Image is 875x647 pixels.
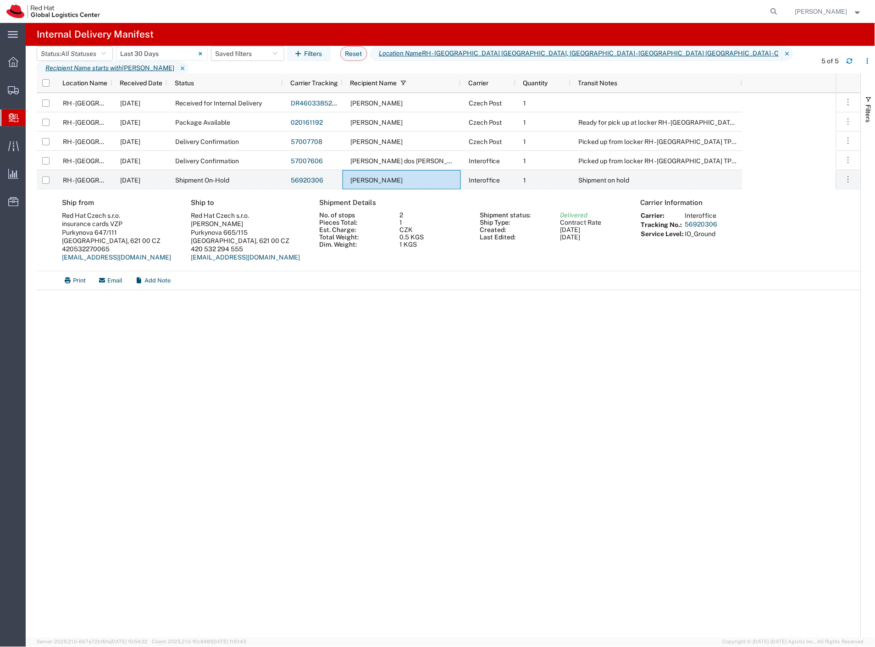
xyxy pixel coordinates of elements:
div: Purkynova 647/111 [62,228,181,237]
a: [EMAIL_ADDRESS][DOMAIN_NAME] [191,254,300,261]
dt: Dim. Weight: [315,241,395,248]
a: DR4603385299E [291,100,344,107]
dt: No. of stops [315,211,395,219]
button: Status:All Statuses [37,46,113,61]
div: Red Hat Czech s.r.o. [62,211,181,220]
dt: Total Weight: [315,233,395,241]
th: Carrier: [641,211,685,220]
dt: Shipment status: [475,211,555,219]
h4: Carrier Information [641,199,824,207]
span: Filters [865,105,872,122]
a: 57007708 [291,138,322,145]
span: 10/02/2025 [120,138,140,145]
span: Shipment on hold [579,177,630,184]
span: 10/13/2025 [120,100,140,107]
div: 5 of 5 [822,56,839,66]
dd: 0.5 KGS [395,233,475,241]
span: Czech Post [469,119,502,126]
div: 420532270065 [62,245,181,253]
span: Copyright © [DATE]-[DATE] Agistix Inc., All Rights Reserved [723,638,864,646]
h4: Ship to [191,199,310,207]
i: Recipient Name starts with [45,63,122,73]
span: Quantity [523,79,548,87]
span: Carrier [468,79,488,87]
span: Interoffice [469,157,500,165]
dd: CZK [395,226,475,233]
a: Print [57,271,92,289]
dt: Last Edited: [475,233,555,241]
span: RH - Brno - Tech Park Brno - C [63,138,216,145]
span: Transit Notes [578,79,618,87]
div: [GEOGRAPHIC_DATA], 621 00 CZ [191,237,310,245]
span: Received for Internal Delivery [175,100,262,107]
span: Status [175,79,194,87]
h4: Internal Delivery Manifest [37,23,154,46]
span: Filip Lizuch [795,6,847,17]
div: 420 532 294 555 [191,245,310,253]
th: Service Level: [641,230,685,238]
div: [PERSON_NAME] [191,220,310,228]
span: RH - Brno - Tech Park Brno - C [63,100,216,107]
span: Delivered [560,211,588,219]
span: 1 [524,138,526,145]
span: 1 [524,100,526,107]
a: Email [92,271,129,289]
span: Location Name RH - Brno - Tech Park Brno - B, RH - Brno - Tech Park Brno - C [371,46,782,61]
span: [DATE] 11:51:43 [212,639,246,645]
span: Samuel dos Santos [350,157,468,165]
th: Tracking No.: [641,220,685,230]
span: Package Available [175,119,230,126]
div: Purkynova 665/115 [191,228,310,237]
div: insurance cards VZP [62,220,181,228]
a: 57007606 [291,157,323,165]
span: Picked up from locker RH - Brno TPB-C-02 [579,138,753,145]
i: Location Name [379,49,422,58]
span: Server: 2025.21.0-667a72bf6fa [37,639,148,645]
span: 10/02/2025 [120,157,140,165]
td: IO_Ground [685,230,718,238]
dd: [DATE] [555,233,636,241]
button: Filters [288,46,331,61]
dt: Est. Charge: [315,226,395,233]
span: Samuel Dobron [350,100,403,107]
a: [EMAIL_ADDRESS][DOMAIN_NAME] [62,254,172,261]
span: 09/24/2025 [120,177,140,184]
span: Recipient Name starts with samuel [37,61,177,76]
td: Interoffice [685,211,718,220]
span: RH - Brno - Tech Park Brno - B [63,119,215,126]
a: 020161192 [291,119,323,126]
span: Ready for pick up at locker RH - Brno TPB-C-51 [579,119,766,126]
dt: Ship Type: [475,219,555,226]
span: Delivery Confirmation [175,138,239,145]
span: Location Name [62,79,107,87]
dd: [DATE] [555,226,636,233]
button: [PERSON_NAME] [795,6,863,17]
a: Add Note [129,271,177,289]
button: Reset [340,46,367,61]
span: Recipient Name [350,79,397,87]
span: Samuel Sulka [350,119,403,126]
span: Samuel Dobron [350,138,403,145]
button: Saved filters [211,46,284,61]
dd: 1 KGS [395,241,475,248]
span: 1 [524,177,526,184]
span: 1 [524,157,526,165]
span: Czech Post [469,138,502,145]
span: All Statuses [61,50,96,57]
dd: 1 [395,219,475,226]
a: 56920306 [685,221,718,228]
span: 10/08/2025 [120,119,140,126]
span: Czech Post [469,100,502,107]
span: 1 [524,119,526,126]
span: RH - Brno - Tech Park Brno - C [63,177,216,184]
span: Received Date [120,79,162,87]
span: Samuel Šulka [350,177,403,184]
span: Client: 2025.21.0-f0c8481 [152,639,246,645]
div: [GEOGRAPHIC_DATA], 621 00 CZ [62,237,181,245]
h4: Ship from [62,199,181,207]
span: Shipment On-Hold [175,177,229,184]
span: [DATE] 10:54:32 [111,639,148,645]
dt: Created: [475,226,555,233]
h4: Shipment Details [319,199,631,207]
div: Red Hat Czech s.r.o. [191,211,310,220]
